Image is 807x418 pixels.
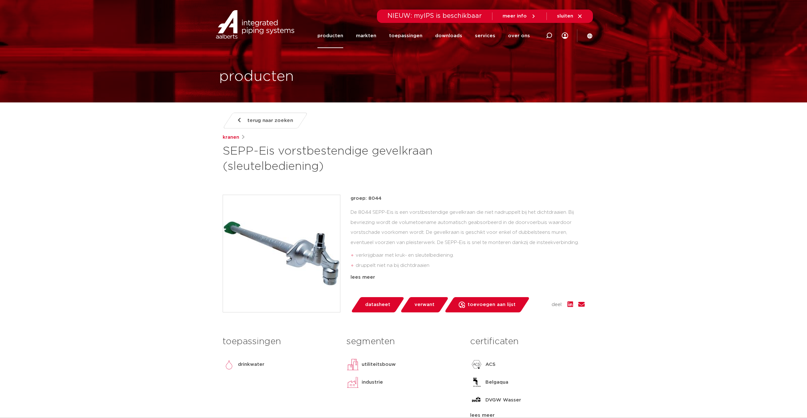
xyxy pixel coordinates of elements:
[356,250,585,261] li: verkrijgbaar met kruk- en sleutelbediening.
[557,14,573,18] span: sluiten
[400,297,449,312] a: verwant
[351,297,405,312] a: datasheet
[238,361,264,368] p: drinkwater
[356,24,376,48] a: markten
[389,24,422,48] a: toepassingen
[508,24,530,48] a: over ons
[387,13,482,19] span: NIEUW: myIPS is beschikbaar
[485,361,496,368] p: ACS
[356,271,585,281] li: eenvoudige en snelle montage dankzij insteekverbinding
[503,13,536,19] a: meer info
[485,379,508,386] p: Belgaqua
[470,358,483,371] img: ACS
[223,358,235,371] img: drinkwater
[223,134,239,141] a: kranen
[470,335,584,348] h3: certificaten
[557,13,583,19] a: sluiten
[362,361,396,368] p: utiliteitsbouw
[351,195,585,202] p: groep: 8044
[219,66,294,87] h1: producten
[470,394,483,407] img: DVGW Wasser
[247,115,293,126] span: terug naar zoeken
[468,300,516,310] span: toevoegen aan lijst
[351,207,585,271] div: De 8044 SEPP-Eis is een vorstbestendige gevelkraan die niet nadruppelt bij het dichtdraaien. Bij ...
[435,24,462,48] a: downloads
[317,24,530,48] nav: Menu
[346,358,359,371] img: utiliteitsbouw
[365,300,390,310] span: datasheet
[414,300,435,310] span: verwant
[223,195,340,312] img: Product Image for SEPP-Eis vorstbestendige gevelkraan (sleutelbediening)
[223,144,462,174] h1: SEPP-Eis vorstbestendige gevelkraan (sleutelbediening)
[503,14,527,18] span: meer info
[317,24,343,48] a: producten
[222,113,308,129] a: terug naar zoeken
[346,376,359,389] img: industrie
[351,274,585,281] div: lees meer
[362,379,383,386] p: industrie
[346,335,461,348] h3: segmenten
[475,24,495,48] a: services
[552,301,562,309] span: deel:
[356,261,585,271] li: druppelt niet na bij dichtdraaien
[223,335,337,348] h3: toepassingen
[470,376,483,389] img: Belgaqua
[485,396,521,404] p: DVGW Wasser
